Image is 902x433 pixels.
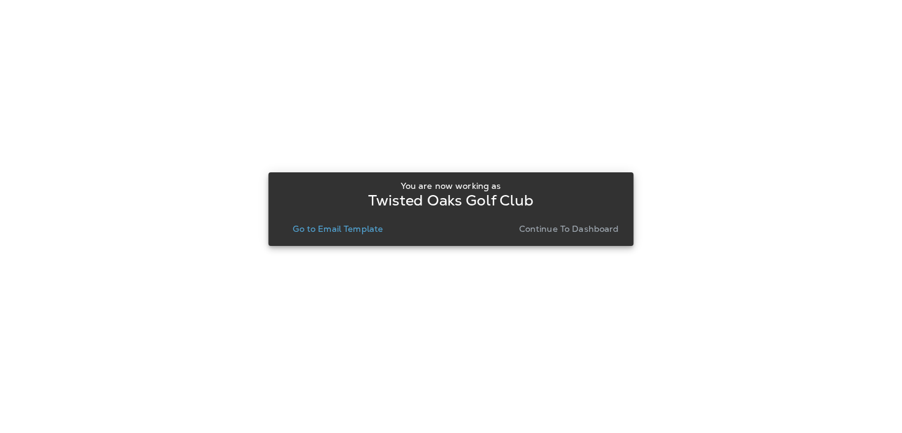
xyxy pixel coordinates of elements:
button: Continue to Dashboard [514,220,624,237]
p: Go to Email Template [293,224,383,234]
p: You are now working as [401,181,501,191]
p: Twisted Oaks Golf Club [368,196,533,205]
button: Go to Email Template [288,220,388,237]
p: Continue to Dashboard [519,224,619,234]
